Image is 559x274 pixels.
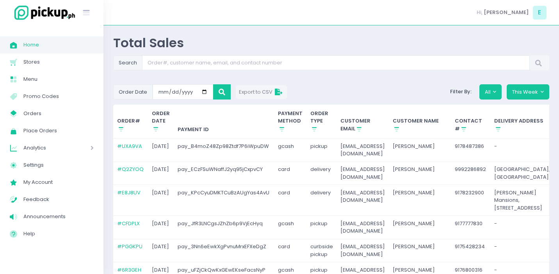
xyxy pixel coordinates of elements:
[148,239,174,262] td: [DATE]
[117,189,141,196] a: #E8J8UV
[113,55,142,70] span: Search
[23,74,94,84] span: Menu
[306,185,337,216] td: delivery
[274,239,307,262] td: card
[174,162,274,185] td: pay_ECzFSuWNaffJ2yq95jCxpvCY
[174,239,274,262] td: pay_3Nn6eEwkXgPvnuMrxEFXeDgZ
[337,239,389,262] td: [EMAIL_ADDRESS][DOMAIN_NAME]
[490,105,554,139] th: DELIVERY ADDRESS
[490,216,554,239] td: -
[389,216,451,239] td: [PERSON_NAME]
[23,109,94,119] span: Orders
[117,220,140,227] a: #CFDPLX
[113,35,549,50] div: Total Sales
[142,55,530,70] input: Search
[389,139,451,162] td: [PERSON_NAME]
[477,9,482,16] span: Hi,
[337,162,389,185] td: [EMAIL_ADDRESS][DOMAIN_NAME]
[23,160,94,170] span: Settings
[389,239,451,262] td: [PERSON_NAME]
[451,139,491,162] td: 9178487386
[451,239,491,262] td: 9175428234
[451,162,491,185] td: 9992286892
[23,126,94,136] span: Place Orders
[337,185,389,216] td: [EMAIL_ADDRESS][DOMAIN_NAME]
[306,105,337,139] th: ORDER TYPE
[274,139,307,162] td: gcash
[274,185,307,216] td: card
[113,84,153,99] span: Order Date
[153,84,213,99] input: Small
[174,216,274,239] td: pay_JfR3LNCgsJZhZb6p9VjEcHyq
[306,162,337,185] td: delivery
[306,216,337,239] td: pickup
[23,177,94,187] span: My Account
[389,105,451,139] th: CUSTOMER NAME
[274,105,307,139] th: PAYMENT METHOD
[484,9,529,16] span: [PERSON_NAME]
[479,84,502,99] button: All
[148,162,174,185] td: [DATE]
[148,216,174,239] td: [DATE]
[236,85,287,99] button: Export to CSV
[490,162,554,185] td: [GEOGRAPHIC_DATA], [GEOGRAPHIC_DATA]
[337,216,389,239] td: [EMAIL_ADDRESS][DOMAIN_NAME]
[148,139,174,162] td: [DATE]
[23,229,94,239] span: Help
[23,212,94,222] span: Announcements
[490,185,554,216] td: [PERSON_NAME] Mansions, [STREET_ADDRESS]
[23,57,94,67] span: Stores
[148,105,174,139] th: ORDER DATE
[306,139,337,162] td: pickup
[117,266,141,274] a: #6R3GEH
[174,185,274,216] td: pay_KPcCyuDMKTCuBzAUgYas4AvU
[389,162,451,185] td: [PERSON_NAME]
[23,194,94,205] span: Feedback
[23,40,94,50] span: Home
[174,139,274,162] td: pay_B4moZ48Zp98Ztdf7P6iWpuDW
[113,105,148,139] th: ORDER#
[533,6,547,20] span: E
[451,216,491,239] td: 9177777830
[239,88,284,96] span: Export to CSV
[337,139,389,162] td: [EMAIL_ADDRESS][DOMAIN_NAME]
[389,185,451,216] td: [PERSON_NAME]
[451,185,491,216] td: 9178232900
[306,239,337,262] td: curbside pickup
[117,165,144,173] a: #Q2ZYOQ
[507,84,549,99] button: This Week
[23,143,68,153] span: Analytics
[117,243,142,250] a: #PGGKPU
[174,105,274,139] th: PAYMENT ID
[148,185,174,216] td: [DATE]
[274,216,307,239] td: gcash
[490,139,554,162] td: -
[451,105,491,139] th: CONTACT #
[448,88,474,95] span: Filter By:
[10,4,76,21] img: logo
[23,91,94,101] span: Promo Codes
[117,142,142,150] a: #UXA9VA
[274,162,307,185] td: card
[490,239,554,262] td: -
[337,105,389,139] th: CUSTOMER EMAIL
